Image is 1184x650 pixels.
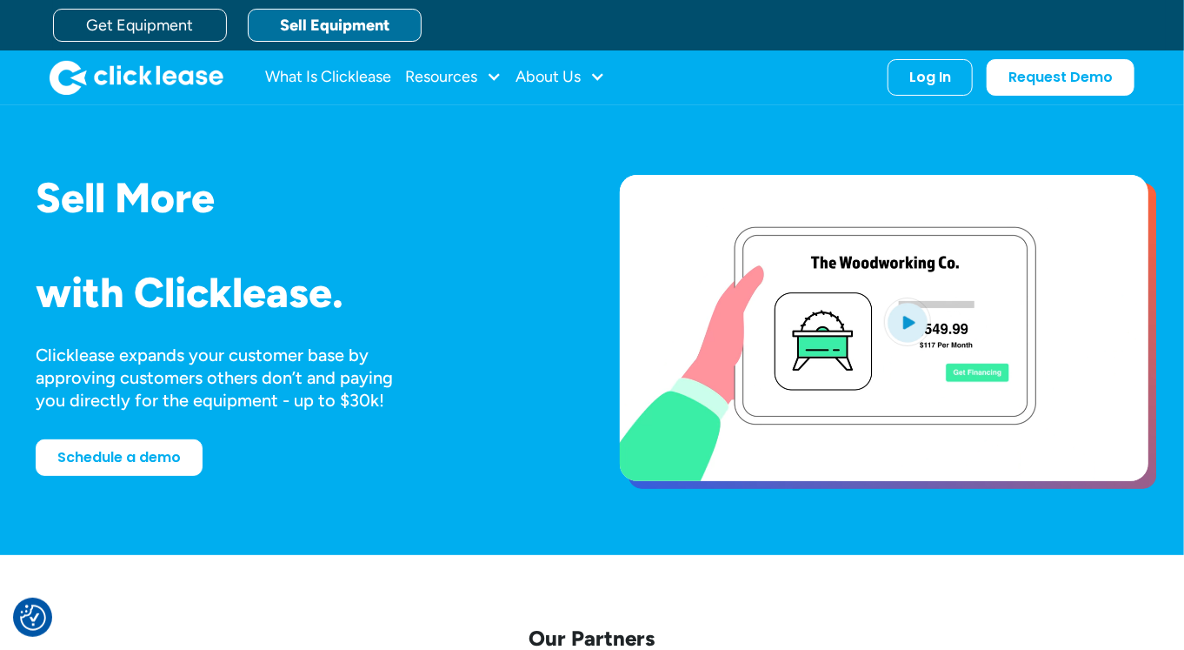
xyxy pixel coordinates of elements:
[909,69,951,86] div: Log In
[884,298,931,346] img: Blue play button logo on a light blue circular background
[50,60,223,95] img: Clicklease logo
[405,60,502,95] div: Resources
[265,60,391,95] a: What Is Clicklease
[20,605,46,631] button: Consent Preferences
[36,344,425,412] div: Clicklease expands your customer base by approving customers others don’t and paying you directly...
[50,60,223,95] a: home
[248,9,422,42] a: Sell Equipment
[53,9,227,42] a: Get Equipment
[20,605,46,631] img: Revisit consent button
[987,59,1134,96] a: Request Demo
[36,175,564,221] h1: Sell More
[36,270,564,316] h1: with Clicklease.
[620,175,1148,481] a: open lightbox
[516,60,605,95] div: About Us
[36,439,203,476] a: Schedule a demo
